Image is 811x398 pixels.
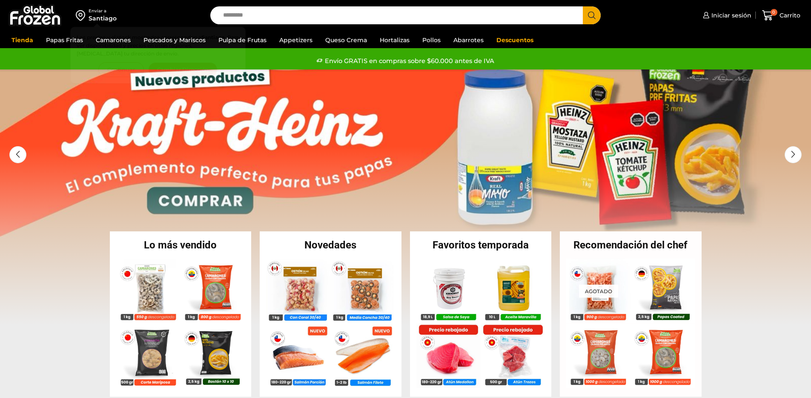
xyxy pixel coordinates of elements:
[418,32,445,48] a: Pollos
[492,32,538,48] a: Descuentos
[701,7,751,24] a: Iniciar sesión
[275,32,317,48] a: Appetizers
[98,62,144,77] button: Continuar
[449,32,488,48] a: Abarrotes
[89,14,117,23] div: Santiago
[560,240,702,250] h2: Recomendación del chef
[321,32,371,48] a: Queso Crema
[260,240,401,250] h2: Novedades
[110,240,252,250] h2: Lo más vendido
[7,32,37,48] a: Tienda
[42,32,87,48] a: Papas Fritas
[148,62,218,77] button: Cambiar Dirección
[583,6,601,24] button: Search button
[777,11,800,20] span: Carrito
[77,33,239,58] p: Los precios y el stock mostrados corresponden a . Para ver disponibilidad y precios en otras regi...
[771,9,777,16] span: 0
[760,6,802,26] a: 0 Carrito
[89,8,117,14] div: Enviar a
[579,284,618,297] p: Agotado
[709,11,751,20] span: Iniciar sesión
[375,32,414,48] a: Hortalizas
[76,8,89,23] img: address-field-icon.svg
[410,240,552,250] h2: Favoritos temporada
[201,34,225,40] strong: Santiago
